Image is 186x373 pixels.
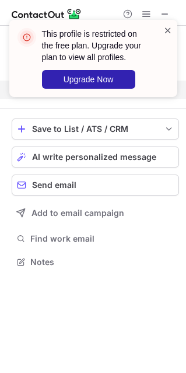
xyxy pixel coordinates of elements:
[42,28,149,63] header: This profile is restricted on the free plan. Upgrade your plan to view all profiles.
[12,118,179,140] button: save-profile-one-click
[64,75,114,84] span: Upgrade Now
[30,233,174,244] span: Find work email
[12,7,82,21] img: ContactOut v5.3.10
[32,180,76,190] span: Send email
[32,152,156,162] span: AI write personalized message
[32,124,159,134] div: Save to List / ATS / CRM
[12,203,179,224] button: Add to email campaign
[42,70,135,89] button: Upgrade Now
[30,257,174,267] span: Notes
[12,175,179,196] button: Send email
[12,254,179,270] button: Notes
[31,208,124,218] span: Add to email campaign
[12,231,179,247] button: Find work email
[17,28,36,47] img: error
[12,147,179,168] button: AI write personalized message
